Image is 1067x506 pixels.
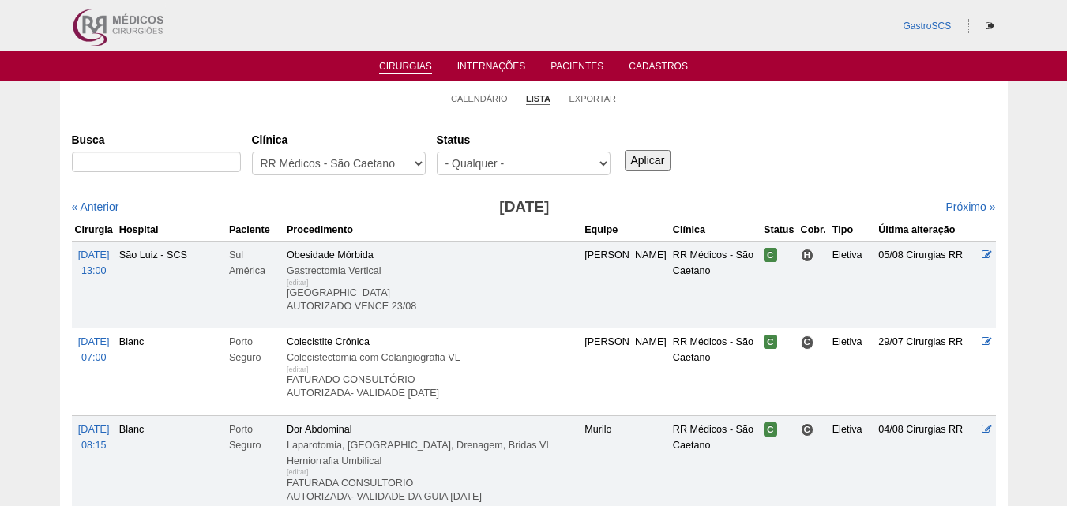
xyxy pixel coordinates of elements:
div: Herniorrafia Umbilical [287,453,578,469]
div: Gastrectomia Vertical [287,263,578,279]
label: Status [437,132,611,148]
a: Próximo » [945,201,995,213]
td: Obesidade Mórbida [284,241,581,328]
th: Tipo [829,219,875,242]
td: São Luiz - SCS [116,241,226,328]
th: Cirurgia [72,219,116,242]
a: [DATE] 08:15 [78,424,110,451]
div: [editar] [287,275,309,290]
th: Hospital [116,219,226,242]
a: Editar [982,336,992,347]
a: Internações [457,61,526,77]
span: Consultório [801,335,814,349]
span: 07:00 [81,352,107,363]
span: 08:15 [81,440,107,451]
a: Cadastros [629,61,688,77]
div: Laparotomia, [GEOGRAPHIC_DATA], Drenagem, Bridas VL [287,437,578,453]
th: Equipe [581,219,670,242]
div: Sul América [229,247,280,279]
span: Confirmada [764,422,777,437]
label: Clínica [252,132,426,148]
td: 29/07 Cirurgias RR [875,328,979,415]
td: Blanc [116,328,226,415]
td: RR Médicos - São Caetano [670,241,761,328]
span: [DATE] [78,336,110,347]
th: Paciente [226,219,284,242]
th: Status [761,219,798,242]
h3: [DATE] [293,196,755,219]
td: Eletiva [829,241,875,328]
a: Editar [982,249,992,260]
td: [PERSON_NAME] [581,241,670,328]
th: Cobr. [798,219,829,242]
span: [DATE] [78,424,110,435]
input: Aplicar [625,150,671,171]
span: Hospital [801,249,814,262]
div: Porto Seguro [229,422,280,453]
span: Confirmada [764,248,777,262]
td: Eletiva [829,328,875,415]
a: Calendário [451,93,508,104]
div: [editar] [287,464,309,480]
th: Última alteração [875,219,979,242]
div: [editar] [287,362,309,377]
span: Confirmada [764,335,777,349]
p: [GEOGRAPHIC_DATA] AUTORIZADO VENCE 23/08 [287,287,578,313]
input: Digite os termos que você deseja procurar. [72,152,241,172]
a: Exportar [569,93,616,104]
a: [DATE] 13:00 [78,249,110,276]
td: [PERSON_NAME] [581,328,670,415]
p: FATURADO CONSULTÓRIO AUTORIZADA- VALIDADE [DATE] [287,373,578,400]
a: Pacientes [550,61,603,77]
div: Porto Seguro [229,334,280,365]
a: « Anterior [72,201,119,213]
td: Colecistite Crônica [284,328,581,415]
th: Clínica [670,219,761,242]
a: [DATE] 07:00 [78,336,110,363]
a: GastroSCS [903,21,951,32]
a: Cirurgias [379,61,432,74]
span: 13:00 [81,265,107,276]
th: Procedimento [284,219,581,242]
span: Consultório [801,423,814,437]
a: Lista [526,93,550,105]
label: Busca [72,132,241,148]
td: 05/08 Cirurgias RR [875,241,979,328]
i: Sair [986,21,994,31]
td: RR Médicos - São Caetano [670,328,761,415]
div: Colecistectomia com Colangiografia VL [287,350,578,365]
a: Editar [982,424,992,435]
p: FATURADA CONSULTORIO AUTORIZADA- VALIDADE DA GUIA [DATE] [287,477,578,504]
span: [DATE] [78,249,110,260]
